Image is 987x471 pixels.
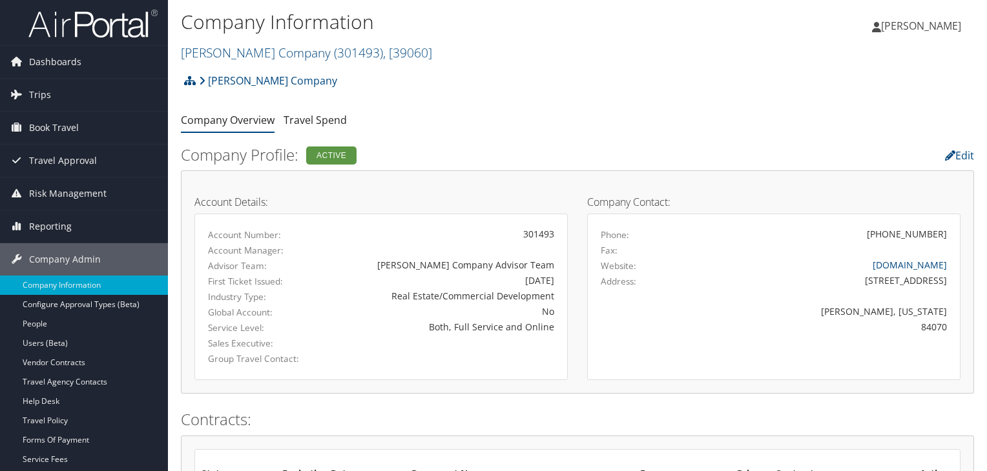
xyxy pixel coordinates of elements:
span: Trips [29,79,51,111]
span: Risk Management [29,177,107,210]
div: Both, Full Service and Online [330,320,554,334]
label: Phone: [601,228,629,241]
div: No [330,305,554,318]
h4: Account Details: [194,197,568,207]
span: [PERSON_NAME] [881,19,961,33]
h2: Contracts: [181,408,974,430]
a: [PERSON_NAME] [872,6,974,45]
div: Real Estate/Commercial Development [330,289,554,303]
label: First Ticket Issued: [208,275,311,288]
a: [DOMAIN_NAME] [873,259,947,271]
label: Account Number: [208,228,311,241]
label: Industry Type: [208,290,311,303]
h4: Company Contact: [587,197,961,207]
label: Service Level: [208,321,311,334]
a: [PERSON_NAME] Company [181,44,432,61]
label: Account Manager: [208,244,311,257]
h1: Company Information [181,8,710,35]
a: [PERSON_NAME] Company [199,68,337,94]
span: Dashboards [29,46,81,78]
a: Company Overview [181,113,275,127]
h2: Company Profile: [181,144,703,166]
label: Advisor Team: [208,259,311,272]
div: [STREET_ADDRESS] [692,274,948,287]
a: Edit [945,148,974,163]
a: Travel Spend [284,113,347,127]
label: Sales Executive: [208,337,311,350]
span: Reporting [29,210,72,243]
span: , [ 39060 ] [383,44,432,61]
img: airportal-logo.png [28,8,158,39]
span: Book Travel [29,112,79,144]
div: [PERSON_NAME], [US_STATE] [692,305,948,318]
label: Group Travel Contact: [208,352,311,365]
label: Global Account: [208,306,311,319]
label: Fax: [601,244,618,257]
span: ( 301493 ) [334,44,383,61]
div: [DATE] [330,274,554,287]
span: Company Admin [29,243,101,276]
label: Website: [601,259,636,272]
span: Travel Approval [29,145,97,177]
div: 301493 [330,227,554,241]
label: Address: [601,275,636,288]
div: [PHONE_NUMBER] [867,227,947,241]
div: 84070 [692,320,948,334]
div: Active [306,146,357,165]
div: [PERSON_NAME] Company Advisor Team [330,258,554,272]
